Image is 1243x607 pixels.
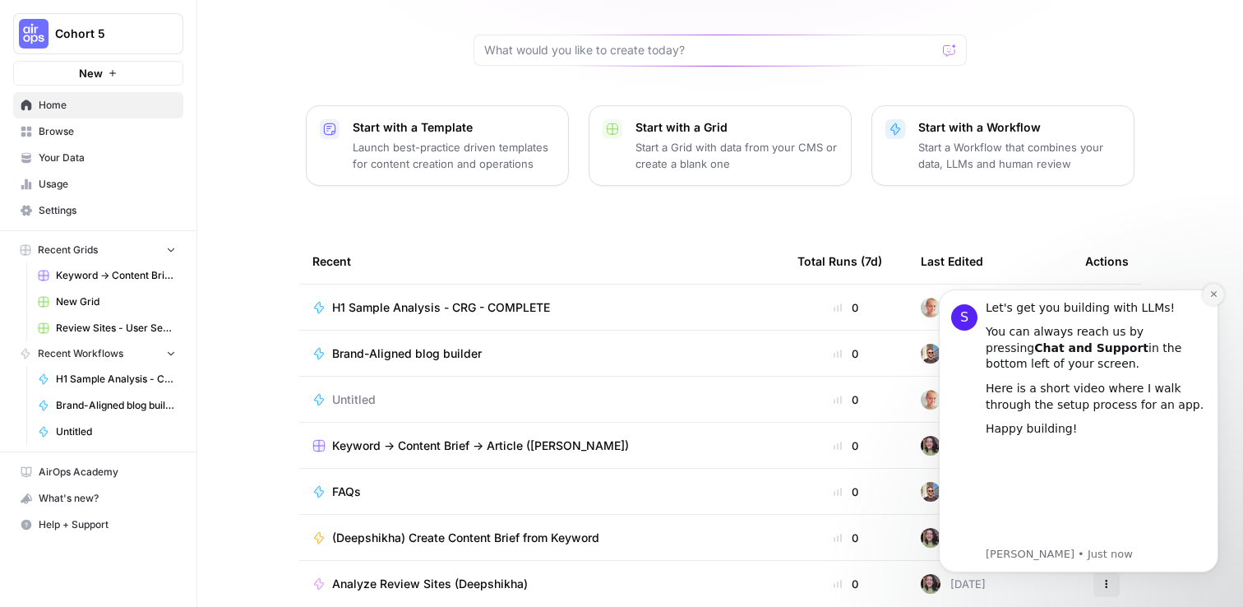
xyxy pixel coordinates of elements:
a: Keyword -> Content Brief -> Article ([PERSON_NAME]) [312,438,771,454]
p: Start with a Workflow [918,119,1121,136]
span: Home [39,98,176,113]
button: Recent Workflows [13,341,183,366]
a: Your Data [13,145,183,171]
p: Start a Grid with data from your CMS or create a blank one [635,139,838,172]
span: Recent Workflows [38,346,123,361]
div: 0 [797,345,894,362]
p: Launch best-practice driven templates for content creation and operations [353,139,555,172]
iframe: youtube [72,181,292,280]
div: What's new? [14,486,183,511]
button: Start with a GridStart a Grid with data from your CMS or create a blank one [589,105,852,186]
a: AirOps Academy [13,459,183,485]
span: Browse [39,124,176,139]
span: (Deepshikha) Create Content Brief from Keyword [332,530,599,546]
span: New [79,65,103,81]
span: Keyword -> Content Brief -> Article ([PERSON_NAME]) [56,268,176,283]
span: Review Sites - User Sentiment Analysis & Content Refresh [56,321,176,336]
a: FAQs [312,484,771,500]
p: Start with a Grid [635,119,838,136]
span: Recent Grids [38,243,98,257]
span: Your Data [39,151,176,165]
a: Brand-Aligned blog builder [30,392,183,419]
div: 0 [797,392,894,408]
span: H1 Sample Analysis - CRG - COMPLETE [56,372,176,387]
button: Recent Grids [13,238,183,262]
a: Browse [13,118,183,145]
span: Untitled [332,392,376,408]
button: What's new? [13,485,183,512]
div: 0 [797,530,894,546]
a: Settings [13,197,183,224]
span: Brand-Aligned blog builder [56,398,176,413]
span: Keyword -> Content Brief -> Article ([PERSON_NAME]) [332,438,629,454]
button: New [13,61,183,86]
a: Analyze Review Sites (Deepshikha) [312,576,771,592]
span: Help + Support [39,517,176,532]
a: Keyword -> Content Brief -> Article ([PERSON_NAME]) [30,262,183,289]
a: Untitled [30,419,183,445]
p: Start with a Template [353,119,555,136]
div: 0 [797,299,894,316]
div: Total Runs (7d) [797,239,882,284]
a: Usage [13,171,183,197]
button: Start with a TemplateLaunch best-practice driven templates for content creation and operations [306,105,569,186]
iframe: Intercom notifications message [914,265,1243,599]
span: H1 Sample Analysis - CRG - COMPLETE [332,299,550,316]
div: Last Edited [921,239,983,284]
span: Brand-Aligned blog builder [332,345,482,362]
a: (Deepshikha) Create Content Brief from Keyword [312,530,771,546]
img: Cohort 5 Logo [19,19,49,49]
span: Cohort 5 [55,25,155,42]
button: Help + Support [13,512,183,538]
a: Review Sites - User Sentiment Analysis & Content Refresh [30,315,183,341]
span: New Grid [56,294,176,309]
button: Dismiss notification [289,19,310,40]
div: Actions [1085,239,1129,284]
span: Settings [39,203,176,218]
span: Analyze Review Sites (Deepshikha) [332,576,528,592]
div: 0 [797,438,894,454]
a: H1 Sample Analysis - CRG - COMPLETE [30,366,183,392]
div: 0 [797,576,894,592]
span: FAQs [332,484,361,500]
span: Untitled [56,424,176,439]
span: Usage [39,177,176,192]
a: Untitled [312,392,771,408]
div: 0 [797,484,894,500]
input: What would you like to create today? [484,42,936,58]
a: New Grid [30,289,183,315]
a: Home [13,92,183,118]
button: Start with a WorkflowStart a Workflow that combines your data, LLMs and human review [871,105,1134,186]
span: AirOps Academy [39,465,176,480]
div: Recent [312,239,771,284]
p: Start a Workflow that combines your data, LLMs and human review [918,139,1121,172]
button: Workspace: Cohort 5 [13,13,183,54]
a: H1 Sample Analysis - CRG - COMPLETE [312,299,771,316]
a: Brand-Aligned blog builder [312,345,771,362]
p: Message from Steven, sent Just now [72,282,292,297]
